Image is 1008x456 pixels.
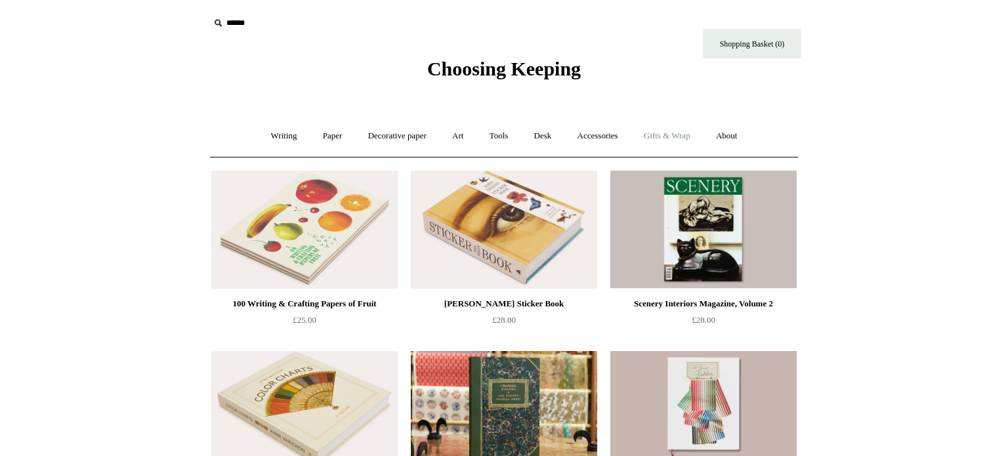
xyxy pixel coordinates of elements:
[610,171,797,289] a: Scenery Interiors Magazine, Volume 2 Scenery Interiors Magazine, Volume 2
[414,296,594,312] div: [PERSON_NAME] Sticker Book
[478,119,520,154] a: Tools
[692,315,715,325] span: £28.00
[311,119,354,154] a: Paper
[632,119,702,154] a: Gifts & Wrap
[411,171,597,289] img: John Derian Sticker Book
[215,296,394,312] div: 100 Writing & Crafting Papers of Fruit
[703,29,801,58] a: Shopping Basket (0)
[522,119,564,154] a: Desk
[610,296,797,350] a: Scenery Interiors Magazine, Volume 2 £28.00
[427,58,581,79] span: Choosing Keeping
[614,296,793,312] div: Scenery Interiors Magazine, Volume 2
[566,119,630,154] a: Accessories
[411,296,597,350] a: [PERSON_NAME] Sticker Book £28.00
[411,171,597,289] a: John Derian Sticker Book John Derian Sticker Book
[356,119,438,154] a: Decorative paper
[211,296,398,350] a: 100 Writing & Crafting Papers of Fruit £25.00
[293,315,316,325] span: £25.00
[440,119,475,154] a: Art
[610,171,797,289] img: Scenery Interiors Magazine, Volume 2
[211,171,398,289] img: 100 Writing & Crafting Papers of Fruit
[704,119,749,154] a: About
[211,171,398,289] a: 100 Writing & Crafting Papers of Fruit 100 Writing & Crafting Papers of Fruit
[259,119,309,154] a: Writing
[492,315,516,325] span: £28.00
[427,68,581,77] a: Choosing Keeping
